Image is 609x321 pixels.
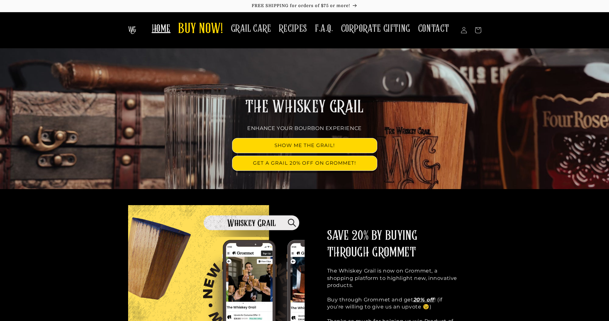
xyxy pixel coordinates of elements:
strong: 20% off [413,297,434,303]
span: F.A.Q. [315,22,333,35]
a: HOME [148,19,174,39]
a: SHOW ME THE GRAIL! [232,138,377,153]
a: CONTACT [414,19,453,39]
span: BUY NOW! [178,21,223,38]
span: RECIPES [279,22,307,35]
a: CORPORATE GIFTING [337,19,414,39]
span: CONTACT [418,22,449,35]
span: ENHANCE YOUR BOURBON EXPERIENCE [247,125,362,131]
img: The Whiskey Grail [128,26,136,34]
a: GET A GRAIL 20% OFF ON GROMMET! [232,156,377,170]
span: THE WHISKEY GRAIL [245,99,363,116]
span: CORPORATE GIFTING [341,22,410,35]
span: GRAIL CARE [231,22,271,35]
span: HOME [152,22,170,35]
h2: SAVE 20% BY BUYING THROUGH GROMMET [327,228,459,261]
a: BUY NOW! [174,17,227,42]
p: FREE SHIPPING for orders of $75 or more! [6,3,603,9]
a: GRAIL CARE [227,19,275,39]
a: F.A.Q. [311,19,337,39]
a: RECIPES [275,19,311,39]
